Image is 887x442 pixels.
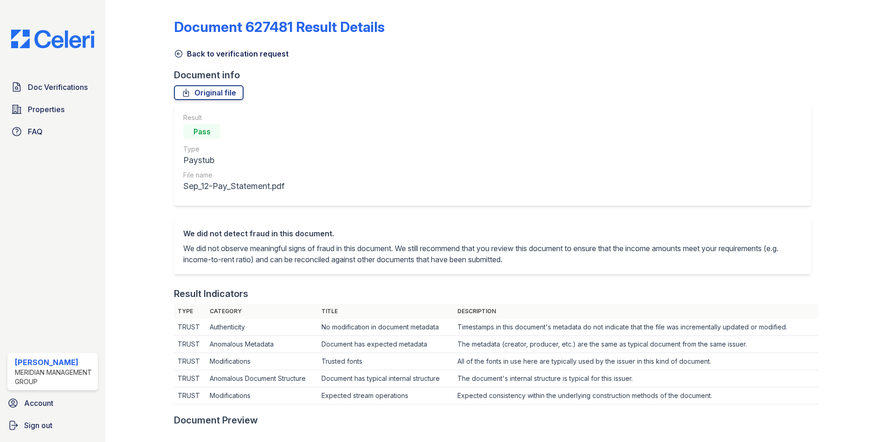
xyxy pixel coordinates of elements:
[318,319,454,336] td: No modification in document metadata
[206,353,318,370] td: Modifications
[454,304,818,319] th: Description
[183,154,284,167] div: Paystub
[174,370,206,387] td: TRUST
[183,228,802,239] div: We did not detect fraud in this document.
[183,170,284,180] div: File name
[174,387,206,404] td: TRUST
[174,414,258,427] div: Document Preview
[174,353,206,370] td: TRUST
[4,416,102,435] a: Sign out
[7,100,98,119] a: Properties
[454,387,818,404] td: Expected consistency within the underlying construction methods of the document.
[15,357,94,368] div: [PERSON_NAME]
[174,319,206,336] td: TRUST
[183,180,284,193] div: Sep_12-Pay_Statement.pdf
[7,122,98,141] a: FAQ
[24,398,53,409] span: Account
[318,304,454,319] th: Title
[4,394,102,412] a: Account
[7,78,98,96] a: Doc Verifications
[28,104,64,115] span: Properties
[206,387,318,404] td: Modifications
[174,304,206,319] th: Type
[174,48,289,59] a: Back to verification request
[318,353,454,370] td: Trusted fonts
[454,319,818,336] td: Timestamps in this document's metadata do not indicate that the file was incrementally updated or...
[318,336,454,353] td: Document has expected metadata
[454,370,818,387] td: The document's internal structure is typical for this issuer.
[174,85,244,100] a: Original file
[28,126,43,137] span: FAQ
[174,287,248,300] div: Result Indicators
[24,420,52,431] span: Sign out
[174,336,206,353] td: TRUST
[454,353,818,370] td: All of the fonts in use here are typically used by the issuer in this kind of document.
[183,145,284,154] div: Type
[174,19,385,35] a: Document 627481 Result Details
[4,30,102,48] img: CE_Logo_Blue-a8612792a0a2168367f1c8372b55b34899dd931a85d93a1a3d3e32e68fde9ad4.png
[206,304,318,319] th: Category
[28,82,88,93] span: Doc Verifications
[174,69,818,82] div: Document info
[454,336,818,353] td: The metadata (creator, producer, etc.) are the same as typical document from the same issuer.
[183,113,284,122] div: Result
[206,370,318,387] td: Anomalous Document Structure
[183,124,220,139] div: Pass
[206,336,318,353] td: Anomalous Metadata
[15,368,94,386] div: Meridian Management Group
[183,243,802,265] p: We did not observe meaningful signs of fraud in this document. We still recommend that you review...
[206,319,318,336] td: Authenticity
[318,370,454,387] td: Document has typical internal structure
[318,387,454,404] td: Expected stream operations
